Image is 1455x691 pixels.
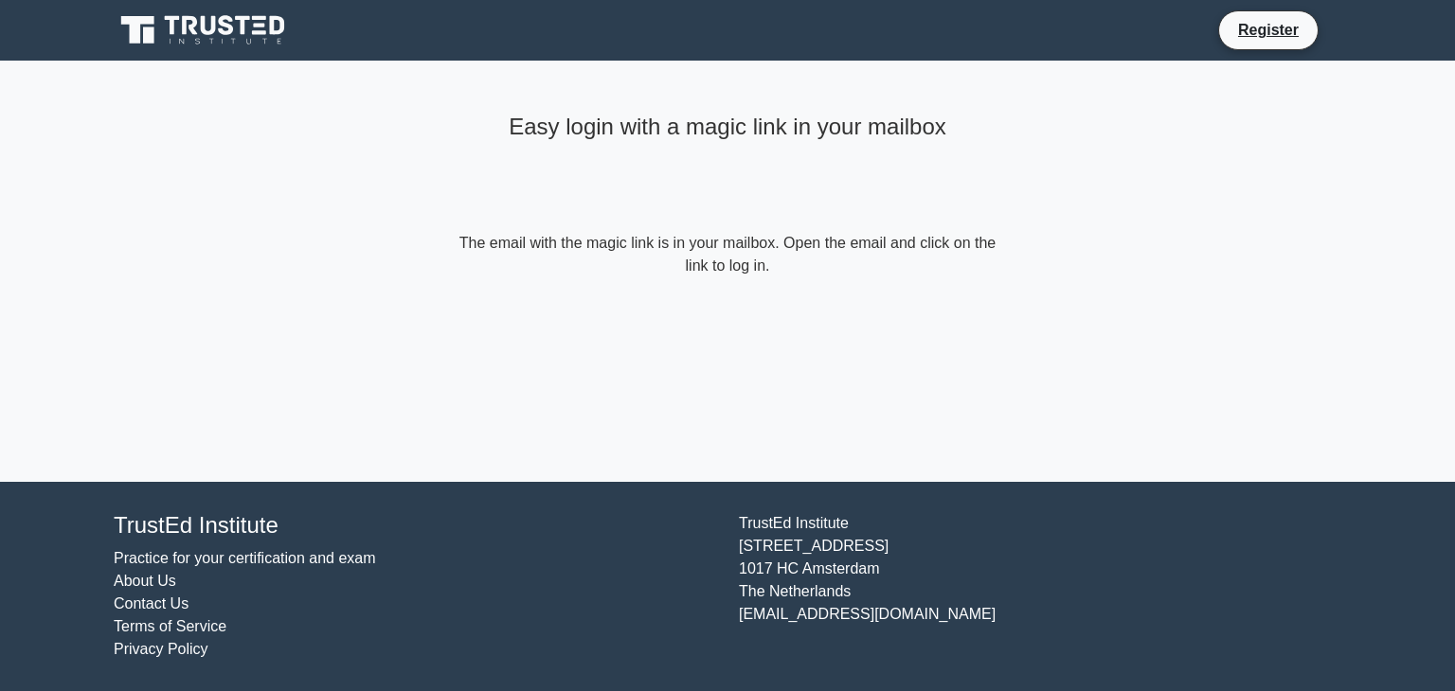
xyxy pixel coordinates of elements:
h4: Easy login with a magic link in your mailbox [455,114,1000,141]
a: About Us [114,573,176,589]
h4: TrustEd Institute [114,512,716,540]
a: Terms of Service [114,618,226,634]
a: Practice for your certification and exam [114,550,376,566]
a: Contact Us [114,595,189,611]
a: Privacy Policy [114,641,208,657]
form: The email with the magic link is in your mailbox. Open the email and click on the link to log in. [455,232,1000,277]
a: Register [1227,18,1310,42]
div: TrustEd Institute [STREET_ADDRESS] 1017 HC Amsterdam The Netherlands [EMAIL_ADDRESS][DOMAIN_NAME] [727,512,1353,661]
